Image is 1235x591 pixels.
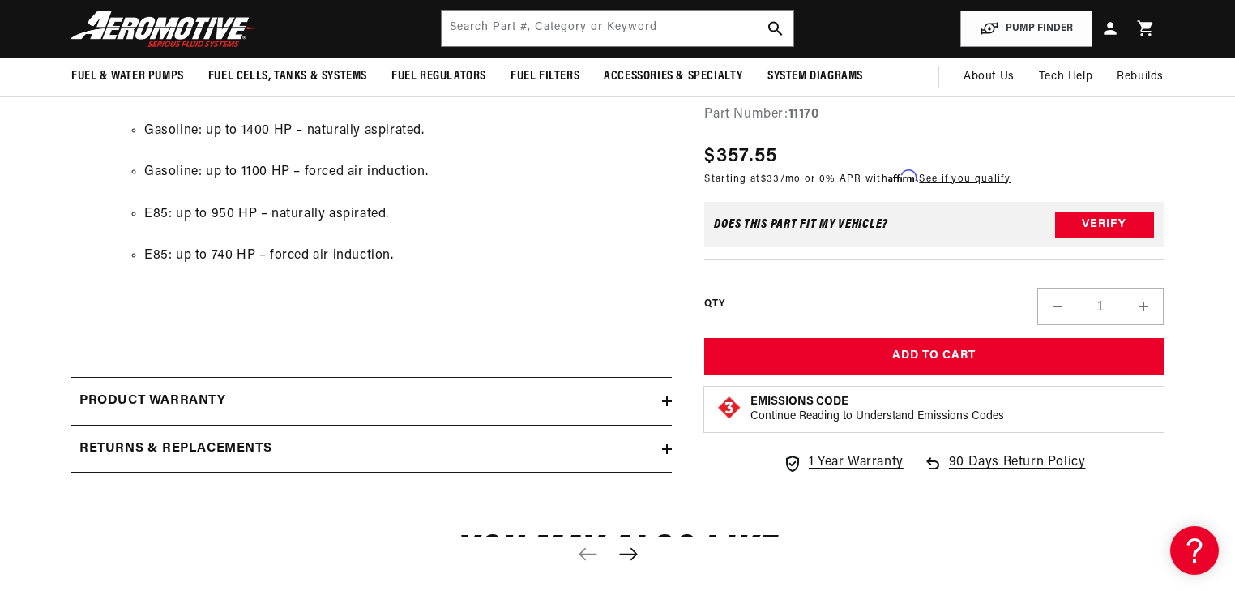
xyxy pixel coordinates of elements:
[750,396,848,408] strong: Emissions Code
[919,173,1011,183] a: See if you qualify - Learn more about Affirm Financing (opens in modal)
[758,11,793,46] button: search button
[1117,68,1164,86] span: Rebuilds
[761,173,780,183] span: $33
[704,170,1011,186] p: Starting at /mo or 0% APR with .
[750,395,1004,424] button: Emissions CodeContinue Reading to Understand Emissions Codes
[783,452,904,473] a: 1 Year Warranty
[59,58,196,96] summary: Fuel & Water Pumps
[391,68,486,85] span: Fuel Regulators
[610,537,646,572] button: Next slide
[66,10,268,48] img: Aeromotive
[442,11,793,46] input: Search by Part Number, Category or Keyword
[716,395,742,421] img: Emissions code
[1027,58,1105,96] summary: Tech Help
[498,58,592,96] summary: Fuel Filters
[1105,58,1176,96] summary: Rebuilds
[144,204,664,225] li: E85: up to 950 HP – naturally aspirated.
[144,162,664,183] li: Gasoline: up to 1100 HP – forced air induction.
[144,246,664,267] li: E85: up to 740 HP – forced air induction.
[1039,68,1092,86] span: Tech Help
[704,105,1164,126] div: Part Number:
[570,537,605,572] button: Previous slide
[592,58,755,96] summary: Accessories & Specialty
[714,218,888,231] div: Does This part fit My vehicle?
[755,58,875,96] summary: System Diagrams
[949,452,1086,490] span: 90 Days Return Policy
[750,409,1004,424] p: Continue Reading to Understand Emissions Codes
[208,68,367,85] span: Fuel Cells, Tanks & Systems
[112,79,664,332] li: :
[960,11,1092,47] button: PUMP FINDER
[71,68,184,85] span: Fuel & Water Pumps
[1055,212,1154,238] button: Verify
[196,58,379,96] summary: Fuel Cells, Tanks & Systems
[79,439,271,460] h2: Returns & replacements
[604,68,743,85] span: Accessories & Specialty
[71,426,672,473] summary: Returns & replacements
[511,68,579,85] span: Fuel Filters
[951,58,1027,96] a: About Us
[704,298,724,311] label: QTY
[923,452,1086,490] a: 90 Days Return Policy
[809,452,904,473] span: 1 Year Warranty
[964,71,1015,83] span: About Us
[144,121,664,142] li: Gasoline: up to 1400 HP – naturally aspirated.
[767,68,863,85] span: System Diagrams
[379,58,498,96] summary: Fuel Regulators
[704,141,777,170] span: $357.55
[71,378,672,425] summary: Product warranty
[31,534,1204,572] h2: You may also like
[704,338,1164,375] button: Add to Cart
[79,391,226,412] h2: Product warranty
[788,108,819,121] strong: 11170
[888,169,917,182] span: Affirm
